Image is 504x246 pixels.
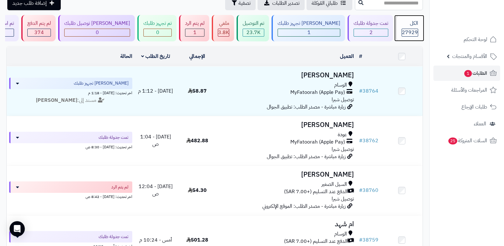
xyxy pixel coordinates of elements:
[221,72,354,79] h3: [PERSON_NAME]
[464,69,487,78] span: الطلبات
[448,136,487,145] span: السلات المتروكة
[321,181,347,188] span: السيل الصغير
[20,15,57,41] a: لم يتم الدفع 374
[270,15,346,41] a: [PERSON_NAME] تجهيز طلبك 1
[452,52,487,61] span: الأقسام والمنتجات
[278,20,340,27] div: [PERSON_NAME] تجهيز طلبك
[290,89,345,96] span: MyFatoorah (Apple Pay)
[332,195,354,203] span: توصيل شبرا
[36,96,77,104] strong: [PERSON_NAME]
[243,29,264,36] div: 23702
[433,99,500,115] a: طلبات الإرجاع
[27,20,51,27] div: لم يتم الدفع
[218,29,229,36] span: 3.8K
[178,15,211,41] a: لم يتم الرد 1
[138,87,173,95] span: [DATE] - 1:12 م
[359,137,362,144] span: #
[139,183,173,198] span: [DATE] - 12:04 ص
[9,89,132,96] div: اخر تحديث: [DATE] - 1:18 م
[221,121,354,129] h3: [PERSON_NAME]
[267,103,346,111] span: زيارة مباشرة - مصدر الطلب: تطبيق الجوال
[369,29,373,36] span: 2
[120,53,132,60] a: الحالة
[346,15,394,41] a: تمت جدولة طلبك 2
[402,20,418,27] div: الكل
[186,137,208,144] span: 482.88
[262,202,346,210] span: زيارة مباشرة - مصدر الطلب: الموقع الإلكتروني
[186,236,208,244] span: 501.28
[188,186,207,194] span: 54.30
[243,20,264,27] div: تم التوصيل
[402,29,418,36] span: 27929
[57,15,136,41] a: [PERSON_NAME] توصيل طلبك 0
[189,53,205,60] a: الإجمالي
[144,29,171,36] div: 0
[64,20,130,27] div: [PERSON_NAME] توصيل طلبك
[74,80,128,87] span: [PERSON_NAME] تجهيز طلبك
[433,133,500,148] a: السلات المتروكة25
[9,193,132,200] div: اخر تحديث: [DATE] - 8:42 ص
[185,20,204,27] div: لم يتم الرد
[284,188,348,195] span: الدفع عند التسليم (+7.00 SAR)
[211,15,235,41] a: ملغي 3.8K
[4,97,137,104] div: مسند إلى:
[136,15,178,41] a: تم تجهيز طلبك 0
[394,15,424,41] a: الكل27929
[9,143,132,150] div: اخر تحديث: [DATE] - 8:30 ص
[139,236,172,244] span: أمس - 10:24 م
[307,29,311,36] span: 1
[246,29,260,36] span: 23.7K
[433,32,500,47] a: لوحة التحكم
[451,86,487,95] span: المراجعات والأسئلة
[290,138,345,146] span: MyFatoorah (Apple Pay)
[218,20,229,27] div: ملغي
[99,234,128,240] span: تمت جدولة طلبك
[34,29,44,36] span: 374
[334,230,347,238] span: الوسام
[235,15,270,41] a: تم التوصيل 23.7K
[359,87,378,95] a: #38764
[65,29,130,36] div: 0
[340,53,354,60] a: العميل
[221,221,354,228] h3: ام شهد
[464,35,487,44] span: لوحة التحكم
[267,153,346,160] span: زيارة مباشرة - مصدر الطلب: تطبيق الجوال
[332,96,354,103] span: توصيل شبرا
[359,236,362,244] span: #
[474,119,486,128] span: العملاء
[354,29,388,36] div: 2
[284,238,348,245] span: الدفع عند التسليم (+7.00 SAR)
[461,102,487,111] span: طلبات الإرجاع
[433,82,500,98] a: المراجعات والأسئلة
[28,29,51,36] div: 374
[111,184,128,190] span: لم يتم الرد
[354,20,388,27] div: تمت جدولة طلبك
[188,87,207,95] span: 58.87
[359,53,362,60] a: #
[96,29,99,36] span: 0
[193,29,197,36] span: 1
[461,5,498,18] img: logo-2.png
[156,29,159,36] span: 0
[338,131,347,138] span: عودة
[448,137,458,145] span: 25
[218,29,229,36] div: 3849
[278,29,340,36] div: 1
[433,116,500,131] a: العملاء
[359,87,362,95] span: #
[359,186,378,194] a: #38760
[464,70,472,77] span: 1
[332,145,354,153] span: توصيل شبرا
[221,171,354,178] h3: [PERSON_NAME]
[185,29,204,36] div: 1
[99,134,128,141] span: تمت جدولة طلبك
[359,236,378,244] a: #38759
[10,221,25,236] div: Open Intercom Messenger
[140,133,171,148] span: [DATE] - 1:04 ص
[141,53,170,60] a: تاريخ الطلب
[359,186,362,194] span: #
[433,66,500,81] a: الطلبات1
[143,20,172,27] div: تم تجهيز طلبك
[359,137,378,144] a: #38762
[334,81,347,89] span: الوسام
